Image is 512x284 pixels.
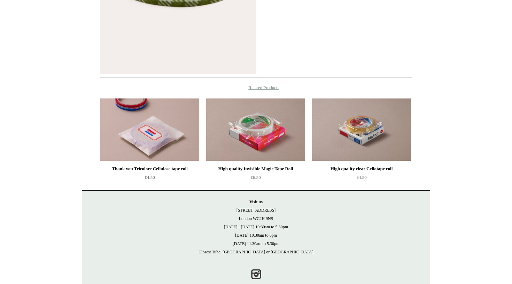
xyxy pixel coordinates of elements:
img: High quality Invisible Magic Tape Roll [206,98,305,161]
a: Thank you Tricolore Cellulose tape roll Thank you Tricolore Cellulose tape roll [100,98,199,161]
div: Thank you Tricolore Cellulose tape roll [102,165,197,173]
strong: Visit us [249,199,263,204]
a: High quality Invisible Magic Tape Roll High quality Invisible Magic Tape Roll [206,98,305,161]
div: High quality clear Cellotape roll [314,165,409,173]
a: High quality clear Cellotape roll High quality clear Cellotape roll [312,98,411,161]
a: Instagram [248,267,264,282]
a: High quality clear Cellotape roll £4.50 [312,165,411,193]
a: High quality Invisible Magic Tape Roll £6.50 [206,165,305,193]
span: £6.50 [250,175,261,180]
p: [STREET_ADDRESS] London WC2H 9NS [DATE] - [DATE] 10:30am to 5:30pm [DATE] 10.30am to 6pm [DATE] 1... [89,198,423,256]
div: High quality Invisible Magic Tape Roll [208,165,303,173]
img: Thank you Tricolore Cellulose tape roll [100,98,199,161]
h4: Related Products [82,85,430,90]
a: Thank you Tricolore Cellulose tape roll £4.50 [100,165,199,193]
img: High quality clear Cellotape roll [312,98,411,161]
span: £4.50 [145,175,155,180]
span: £4.50 [356,175,366,180]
